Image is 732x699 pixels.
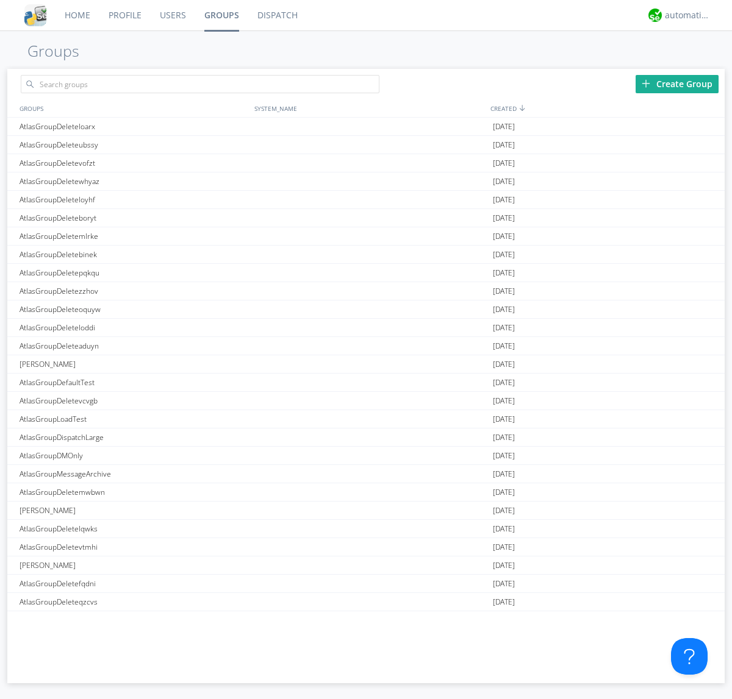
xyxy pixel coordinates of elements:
[7,172,725,191] a: AtlasGroupDeletewhyaz[DATE]
[493,172,515,191] span: [DATE]
[493,556,515,575] span: [DATE]
[7,392,725,410] a: AtlasGroupDeletevcvgb[DATE]
[665,9,711,21] div: automation+atlas
[16,300,251,318] div: AtlasGroupDeleteoquyw
[493,136,515,154] span: [DATE]
[493,209,515,227] span: [DATE]
[16,282,251,300] div: AtlasGroupDeletezzhov
[493,483,515,502] span: [DATE]
[7,575,725,593] a: AtlasGroupDeletefqdni[DATE]
[493,520,515,538] span: [DATE]
[16,538,251,556] div: AtlasGroupDeletevtmhi
[16,191,251,208] div: AtlasGroupDeleteloyhf
[24,4,46,26] img: cddb5a64eb264b2086981ab96f4c1ba7
[16,575,251,592] div: AtlasGroupDeletefqdni
[16,355,251,373] div: [PERSON_NAME]
[493,264,515,282] span: [DATE]
[493,374,515,392] span: [DATE]
[16,246,251,263] div: AtlasGroupDeletebinek
[493,154,515,172] span: [DATE]
[7,447,725,465] a: AtlasGroupDMOnly[DATE]
[493,575,515,593] span: [DATE]
[642,79,650,88] img: plus.svg
[16,520,251,538] div: AtlasGroupDeletelqwks
[493,355,515,374] span: [DATE]
[7,282,725,300] a: AtlasGroupDeletezzhov[DATE]
[493,319,515,337] span: [DATE]
[493,611,515,630] span: [DATE]
[493,428,515,447] span: [DATE]
[648,9,662,22] img: d2d01cd9b4174d08988066c6d424eccd
[16,392,251,410] div: AtlasGroupDeletevcvgb
[16,447,251,464] div: AtlasGroupDMOnly
[7,611,725,630] a: Polyglot3[DATE]
[671,638,708,675] iframe: Toggle Customer Support
[493,410,515,428] span: [DATE]
[493,593,515,611] span: [DATE]
[493,538,515,556] span: [DATE]
[7,355,725,374] a: [PERSON_NAME][DATE]
[7,593,725,611] a: AtlasGroupDeleteqzcvs[DATE]
[7,556,725,575] a: [PERSON_NAME][DATE]
[16,483,251,501] div: AtlasGroupDeletemwbwn
[487,99,725,117] div: CREATED
[16,264,251,282] div: AtlasGroupDeletepqkqu
[493,227,515,246] span: [DATE]
[7,483,725,502] a: AtlasGroupDeletemwbwn[DATE]
[493,337,515,355] span: [DATE]
[7,191,725,209] a: AtlasGroupDeleteloyhf[DATE]
[493,465,515,483] span: [DATE]
[7,538,725,556] a: AtlasGroupDeletevtmhi[DATE]
[7,136,725,154] a: AtlasGroupDeleteubssy[DATE]
[16,154,251,172] div: AtlasGroupDeletevofzt
[16,465,251,483] div: AtlasGroupMessageArchive
[7,465,725,483] a: AtlasGroupMessageArchive[DATE]
[493,282,515,300] span: [DATE]
[493,118,515,136] span: [DATE]
[7,300,725,319] a: AtlasGroupDeleteoquyw[DATE]
[16,99,248,117] div: GROUPS
[251,99,487,117] div: SYSTEM_NAME
[16,118,251,135] div: AtlasGroupDeleteloarx
[7,410,725,428] a: AtlasGroupLoadTest[DATE]
[7,374,725,392] a: AtlasGroupDefaultTest[DATE]
[7,154,725,172] a: AtlasGroupDeletevofzt[DATE]
[7,227,725,246] a: AtlasGroupDeletemlrke[DATE]
[16,410,251,428] div: AtlasGroupLoadTest
[7,428,725,447] a: AtlasGroupDispatchLarge[DATE]
[7,246,725,264] a: AtlasGroupDeletebinek[DATE]
[7,319,725,337] a: AtlasGroupDeleteloddi[DATE]
[16,502,251,519] div: [PERSON_NAME]
[16,593,251,611] div: AtlasGroupDeleteqzcvs
[16,227,251,245] div: AtlasGroupDeletemlrke
[7,337,725,355] a: AtlasGroupDeleteaduyn[DATE]
[16,337,251,355] div: AtlasGroupDeleteaduyn
[493,300,515,319] span: [DATE]
[493,392,515,410] span: [DATE]
[7,209,725,227] a: AtlasGroupDeleteboryt[DATE]
[16,136,251,154] div: AtlasGroupDeleteubssy
[7,520,725,538] a: AtlasGroupDeletelqwks[DATE]
[7,264,725,282] a: AtlasGroupDeletepqkqu[DATE]
[7,118,725,136] a: AtlasGroupDeleteloarx[DATE]
[16,172,251,190] div: AtlasGroupDeletewhyaz
[16,428,251,446] div: AtlasGroupDispatchLarge
[493,447,515,465] span: [DATE]
[493,246,515,264] span: [DATE]
[493,191,515,209] span: [DATE]
[16,209,251,227] div: AtlasGroupDeleteboryt
[21,75,379,93] input: Search groups
[636,75,719,93] div: Create Group
[16,374,251,391] div: AtlasGroupDefaultTest
[493,502,515,520] span: [DATE]
[7,502,725,520] a: [PERSON_NAME][DATE]
[16,319,251,336] div: AtlasGroupDeleteloddi
[16,556,251,574] div: [PERSON_NAME]
[16,611,251,629] div: Polyglot3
